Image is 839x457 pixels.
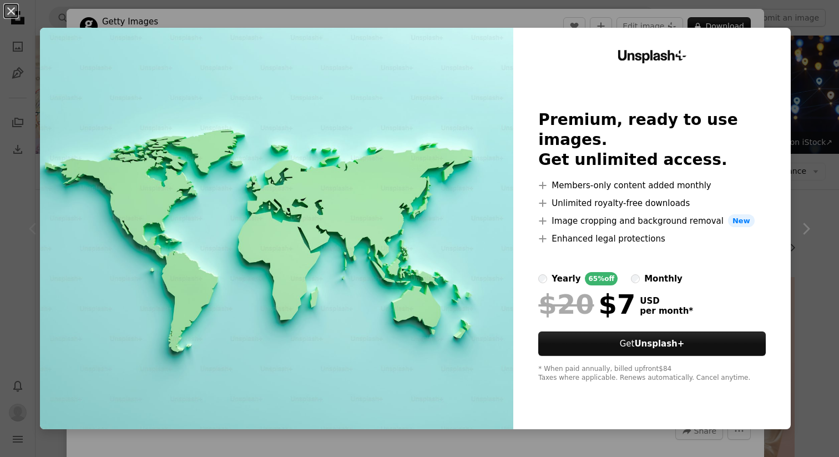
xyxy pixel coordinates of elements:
span: per month * [640,306,693,316]
div: $7 [538,290,635,319]
div: yearly [552,272,580,285]
li: Enhanced legal protections [538,232,765,245]
li: Members-only content added monthly [538,179,765,192]
span: $20 [538,290,594,319]
span: New [728,214,755,228]
li: Unlimited royalty-free downloads [538,197,765,210]
h2: Premium, ready to use images. Get unlimited access. [538,110,765,170]
a: GetUnsplash+ [538,332,765,356]
div: * When paid annually, billed upfront $84 Taxes where applicable. Renews automatically. Cancel any... [538,365,765,383]
input: monthly [631,274,640,283]
div: 65% off [585,272,618,285]
strong: Unsplash+ [634,339,684,349]
div: monthly [644,272,683,285]
span: USD [640,296,693,306]
li: Image cropping and background removal [538,214,765,228]
input: yearly65%off [538,274,547,283]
